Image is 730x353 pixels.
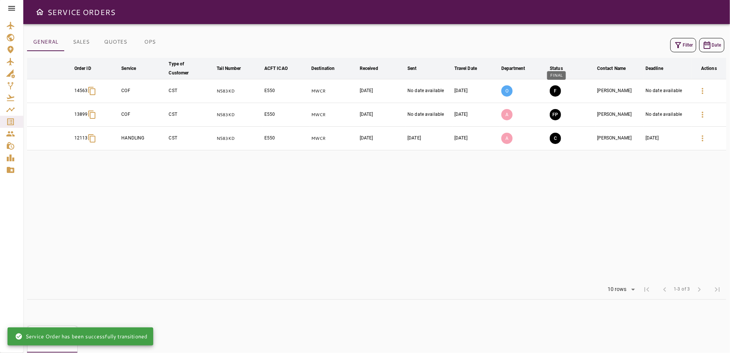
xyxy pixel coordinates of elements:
[263,79,310,103] td: E550
[453,103,500,127] td: [DATE]
[263,127,310,150] td: E550
[217,64,241,73] div: Tail Number
[121,64,136,73] div: Service
[406,79,453,103] td: No date available
[501,85,513,97] p: O
[453,127,500,150] td: [DATE]
[453,79,500,103] td: [DATE]
[311,64,335,73] div: Destination
[606,286,629,292] div: 10 rows
[407,64,417,73] div: Sent
[406,103,453,127] td: No date available
[217,135,261,142] p: N583KD
[644,127,692,150] td: [DATE]
[694,106,712,124] button: Details
[47,6,115,18] h6: SERVICE ORDERS
[15,330,147,343] div: Service Order has been successfully transitioned
[27,33,64,51] button: GENERAL
[358,103,406,127] td: [DATE]
[550,64,573,73] span: Status
[74,64,101,73] span: Order ID
[501,64,525,73] div: Department
[644,103,692,127] td: No date available
[27,33,167,51] div: basic tabs example
[120,127,167,150] td: HANDLING
[74,64,91,73] div: Order ID
[596,103,644,127] td: [PERSON_NAME]
[674,286,690,293] span: 1-3 of 3
[120,79,167,103] td: COF
[169,59,204,77] div: Type of Customer
[264,64,288,73] div: ACFT ICAO
[358,79,406,103] td: [DATE]
[690,280,708,298] span: Next Page
[646,64,663,73] div: Deadline
[74,88,88,94] p: 14563
[550,85,561,97] button: FINAL
[501,64,535,73] span: Department
[133,33,167,51] button: OPS
[501,133,513,144] p: A
[550,64,563,73] div: Status
[670,38,696,52] button: Filter
[311,64,344,73] span: Destination
[454,64,487,73] span: Travel Date
[596,127,644,150] td: [PERSON_NAME]
[407,64,427,73] span: Sent
[64,33,98,51] button: SALES
[547,71,566,80] div: FINAL
[167,103,215,127] td: CST
[74,111,88,118] p: 13899
[311,135,357,142] p: MWCR
[656,280,674,298] span: Previous Page
[121,64,146,73] span: Service
[550,133,561,144] button: CLOSED
[406,127,453,150] td: [DATE]
[644,79,692,103] td: No date available
[264,64,297,73] span: ACFT ICAO
[596,79,644,103] td: [PERSON_NAME]
[708,280,726,298] span: Last Page
[646,64,673,73] span: Deadline
[360,64,388,73] span: Received
[358,127,406,150] td: [DATE]
[501,109,513,120] p: A
[32,5,47,20] button: Open drawer
[74,135,88,141] p: 12113
[167,79,215,103] td: CST
[263,103,310,127] td: E550
[699,38,724,52] button: Date
[217,88,261,94] p: N583KD
[120,103,167,127] td: COF
[217,64,250,73] span: Tail Number
[360,64,378,73] div: Received
[638,280,656,298] span: First Page
[454,64,477,73] div: Travel Date
[694,129,712,147] button: Details
[597,64,626,73] div: Contact Name
[311,88,357,94] p: MWCR
[98,33,133,51] button: QUOTES
[311,112,357,118] p: MWCR
[217,112,261,118] p: N583KD
[550,109,561,120] button: FINAL PREPARATION
[603,284,638,295] div: 10 rows
[694,82,712,100] button: Details
[169,59,214,77] span: Type of Customer
[167,127,215,150] td: CST
[597,64,636,73] span: Contact Name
